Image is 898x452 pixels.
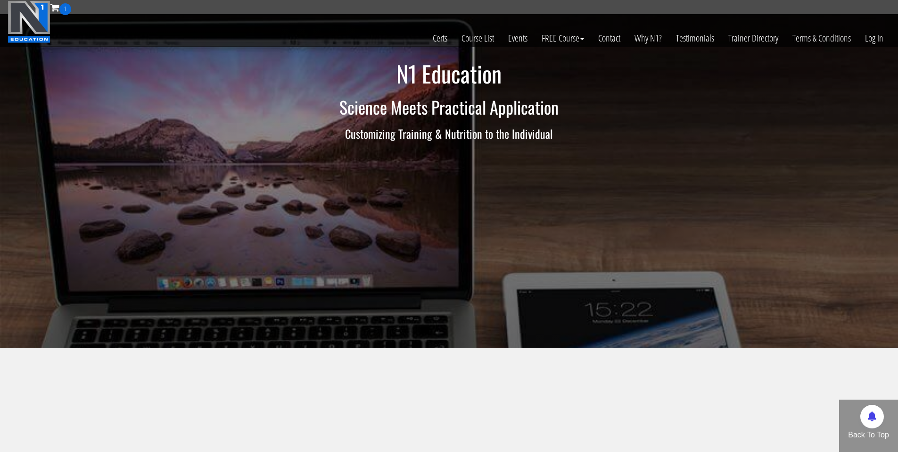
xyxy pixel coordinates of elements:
[173,98,725,117] h2: Science Meets Practical Application
[591,15,627,61] a: Contact
[858,15,890,61] a: Log In
[8,0,50,43] img: n1-education
[426,15,454,61] a: Certs
[173,127,725,140] h3: Customizing Training & Nutrition to the Individual
[454,15,501,61] a: Course List
[59,3,71,15] span: 1
[50,1,71,14] a: 1
[535,15,591,61] a: FREE Course
[785,15,858,61] a: Terms & Conditions
[669,15,721,61] a: Testimonials
[627,15,669,61] a: Why N1?
[501,15,535,61] a: Events
[721,15,785,61] a: Trainer Directory
[173,61,725,86] h1: N1 Education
